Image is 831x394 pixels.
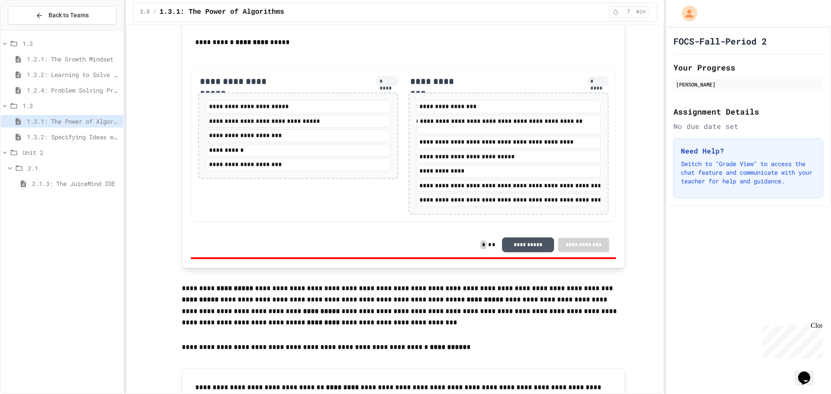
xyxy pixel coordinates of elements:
[759,322,822,359] iframe: chat widget
[681,160,816,186] p: Switch to "Grade View" to access the chat feature and communicate with your teacher for help and ...
[140,9,150,16] span: 1.3
[28,163,120,173] span: 2.1
[795,359,822,385] iframe: chat widget
[27,70,120,79] span: 1.2.2: Learning to Solve Hard Problems
[32,179,120,188] span: 2.1.3: The JuiceMind IDE
[23,39,120,48] span: 1.2
[622,9,635,16] span: 7
[676,80,821,88] div: [PERSON_NAME]
[681,146,816,156] h3: Need Help?
[27,54,120,64] span: 1.2.1: The Growth Mindset
[48,11,89,20] span: Back to Teams
[27,117,120,126] span: 1.3.1: The Power of Algorithms
[3,3,60,55] div: Chat with us now!Close
[673,35,767,47] h1: FOCS-Fall-Period 2
[27,86,120,95] span: 1.2.4: Problem Solving Practice
[673,121,823,131] div: No due date set
[23,101,120,110] span: 1.3
[636,9,646,16] span: min
[23,148,120,157] span: Unit 2
[160,7,284,17] span: 1.3.1: The Power of Algorithms
[153,9,156,16] span: /
[673,61,823,74] h2: Your Progress
[673,3,699,23] div: My Account
[673,106,823,118] h2: Assignment Details
[27,132,120,141] span: 1.3.2: Specifying Ideas with Pseudocode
